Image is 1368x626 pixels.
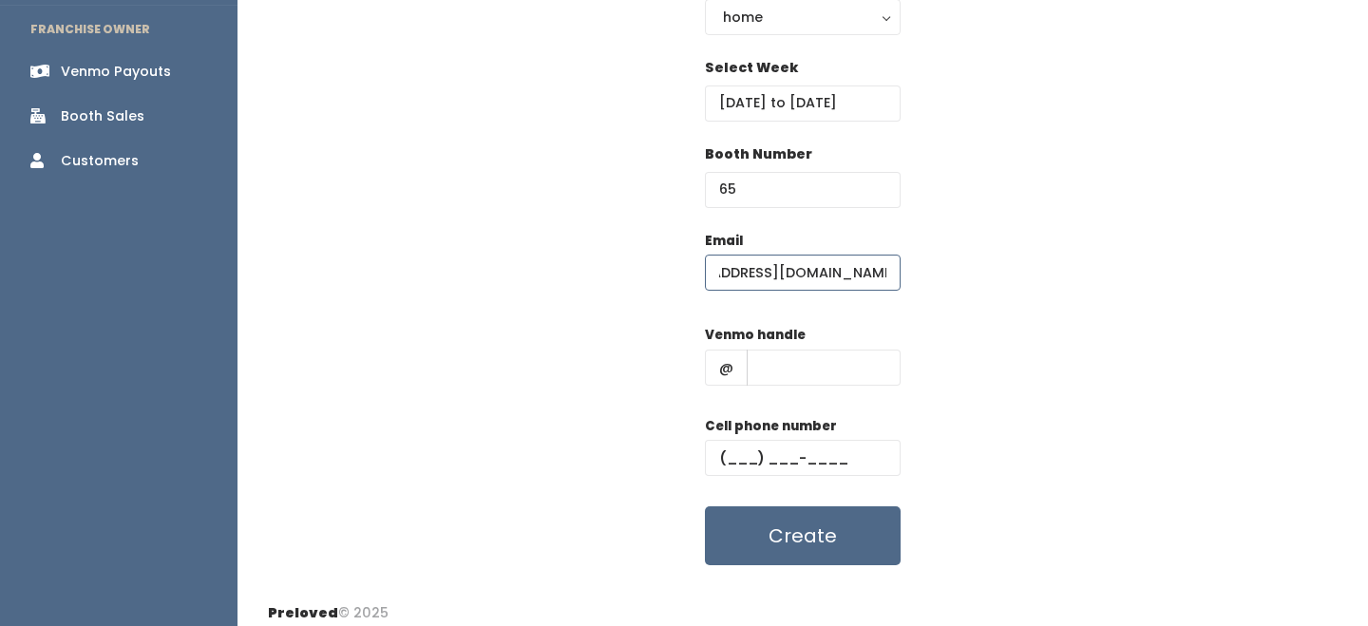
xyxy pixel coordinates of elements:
label: Email [705,232,743,251]
div: Venmo Payouts [61,62,171,82]
input: Booth Number [705,172,901,208]
div: home [723,7,883,28]
label: Cell phone number [705,417,837,436]
span: Preloved [268,603,338,622]
label: Venmo handle [705,326,806,345]
input: Select week [705,85,901,122]
label: Booth Number [705,144,812,164]
input: @ . [705,255,901,291]
div: Customers [61,151,139,171]
button: Create [705,506,901,565]
div: Booth Sales [61,106,144,126]
div: © 2025 [268,588,389,623]
label: Select Week [705,58,798,78]
span: @ [705,350,748,386]
input: (___) ___-____ [705,440,901,476]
